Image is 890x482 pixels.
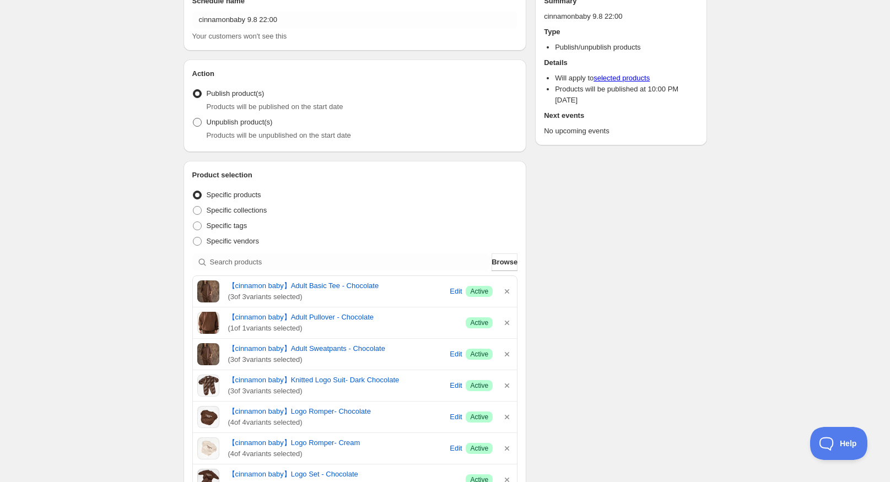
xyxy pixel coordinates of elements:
[492,257,517,268] span: Browse
[544,11,698,22] p: cinnamonbaby 9.8 22:00
[192,170,518,181] h2: Product selection
[470,350,488,359] span: Active
[192,68,518,79] h2: Action
[594,74,650,82] a: selected products
[470,444,488,453] span: Active
[555,42,698,53] li: Publish/unpublish products
[450,380,462,391] span: Edit
[555,73,698,84] li: Will apply to
[228,280,446,291] a: 【cinnamon baby】Adult Basic Tee - Chocolate
[448,345,463,363] button: Edit
[450,286,462,297] span: Edit
[228,323,457,334] span: ( 1 of 1 variants selected)
[228,437,446,448] a: 【cinnamon baby】Logo Romper- Cream
[228,354,446,365] span: ( 3 of 3 variants selected)
[207,221,247,230] span: Specific tags
[210,253,490,271] input: Search products
[810,427,868,460] iframe: Toggle Customer Support
[228,386,446,397] span: ( 3 of 3 variants selected)
[450,443,462,454] span: Edit
[207,206,267,214] span: Specific collections
[555,84,698,106] li: Products will be published at 10:00 PM [DATE]
[207,89,265,98] span: Publish product(s)
[228,375,446,386] a: 【cinnamon baby】Knitted Logo Suit- Dark Chocolate
[228,469,457,480] a: 【cinnamon baby】Logo Set - Chocolate
[544,26,698,37] h2: Type
[228,406,446,417] a: 【cinnamon baby】Logo Romper- Chocolate
[228,343,446,354] a: 【cinnamon baby】Adult Sweatpants - Chocolate
[207,191,261,199] span: Specific products
[448,440,463,457] button: Edit
[470,413,488,421] span: Active
[470,287,488,296] span: Active
[544,110,698,121] h2: Next events
[450,411,462,423] span: Edit
[207,131,351,139] span: Products will be unpublished on the start date
[544,57,698,68] h2: Details
[450,349,462,360] span: Edit
[544,126,698,137] p: No upcoming events
[228,312,457,323] a: 【cinnamon baby】Adult Pullover - Chocolate
[207,237,259,245] span: Specific vendors
[228,417,446,428] span: ( 4 of 4 variants selected)
[207,118,273,126] span: Unpublish product(s)
[448,283,463,300] button: Edit
[448,408,463,426] button: Edit
[192,32,287,40] span: Your customers won't see this
[228,291,446,302] span: ( 3 of 3 variants selected)
[470,381,488,390] span: Active
[448,377,463,394] button: Edit
[207,102,343,111] span: Products will be published on the start date
[492,253,517,271] button: Browse
[228,448,446,459] span: ( 4 of 4 variants selected)
[470,318,488,327] span: Active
